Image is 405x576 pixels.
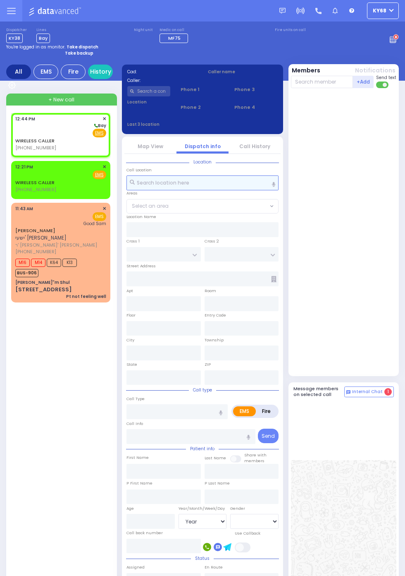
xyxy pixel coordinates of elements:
small: Share with [244,452,267,458]
span: ✕ [102,163,106,170]
span: Internal Chat [352,389,383,395]
label: Last 3 location [127,121,203,127]
label: Apt [126,288,133,294]
span: Bay [36,34,50,43]
label: Location [127,99,171,105]
label: Use Callback [235,530,260,536]
label: Turn off text [376,81,389,89]
span: You're logged in as monitor. [6,44,65,50]
span: Send text [376,74,396,81]
label: Caller name [208,69,278,75]
a: WIRELESS CALLER [15,179,55,186]
strong: Take backup [65,50,93,56]
label: Assigned [126,564,145,570]
input: Search member [291,76,353,88]
label: EMS [233,406,256,416]
span: Phone 1 [181,86,224,93]
label: Fire [255,406,277,416]
span: Select an area [132,202,169,210]
span: members [244,458,264,463]
span: ✕ [102,115,106,122]
label: Fire units on call [275,28,306,33]
span: [PHONE_NUMBER] [15,248,56,255]
label: Location Name [126,214,156,220]
span: 12:21 PM [15,164,33,170]
img: comment-alt.png [346,390,350,394]
a: History [88,65,113,79]
label: Street Address [126,263,156,269]
span: [PHONE_NUMBER] [15,186,56,193]
div: Fire [61,65,86,79]
label: Areas [126,190,138,196]
button: Members [292,66,320,75]
a: WIRELESS CALLER [15,137,55,144]
span: BUS-906 [15,269,38,277]
label: Call Location [126,167,152,173]
label: Age [126,506,134,511]
span: EMS [93,212,106,221]
strong: Take dispatch [67,44,98,50]
span: M14 [31,259,45,267]
span: MF75 [168,35,181,41]
button: Internal Chat 1 [344,386,394,397]
label: Caller: [127,77,198,84]
label: Room [205,288,216,294]
span: KY38 [6,34,23,43]
div: EMS [33,65,58,79]
span: Phone 2 [181,104,224,111]
label: Cross 2 [205,238,219,244]
img: message.svg [279,8,286,14]
div: Year/Month/Week/Day [179,506,227,511]
label: Entry Code [205,312,226,318]
a: Map View [138,143,163,150]
div: [PERSON_NAME]"m Shul [15,279,70,286]
a: [PERSON_NAME] [15,227,55,234]
span: M16 [15,259,30,267]
label: Lines [36,28,50,33]
u: EMS [95,172,104,178]
span: Status [191,555,214,562]
span: K13 [62,259,77,267]
img: Logo [29,6,83,16]
span: [PHONE_NUMBER] [15,144,56,151]
a: Dispatch info [185,143,221,150]
span: 11:43 AM [15,206,33,212]
span: 1 [384,388,392,396]
button: +Add [353,76,374,88]
label: City [126,337,134,343]
label: Call Info [126,421,143,427]
span: 12:44 PM [15,116,35,122]
label: Medic on call [160,28,191,33]
label: First Name [126,455,149,461]
input: Search location here [126,175,279,190]
span: Phone 4 [234,104,278,111]
span: Location [189,159,216,165]
label: P First Name [126,480,152,486]
button: ky68 [367,2,399,19]
button: Send [258,429,279,443]
label: ZIP [205,362,211,367]
span: Patient info [186,446,219,452]
span: ישעי' [PERSON_NAME] [15,234,67,241]
span: Bay [93,122,106,129]
div: All [6,65,31,79]
span: + New call [48,96,74,103]
span: ✕ [102,205,106,212]
button: Notifications [355,66,395,75]
label: Last Name [205,455,226,461]
div: Pt not feeling well [66,293,106,300]
label: Township [205,337,224,343]
span: ky68 [373,7,386,14]
label: Dispatcher [6,28,27,33]
u: EMS [95,130,104,136]
div: [STREET_ADDRESS] [15,286,72,294]
label: Gender [230,506,245,511]
label: Floor [126,312,136,318]
label: Cross 1 [126,238,140,244]
span: Good Sam [83,221,106,227]
input: Search a contact [127,86,171,96]
label: Night unit [134,28,152,33]
label: Call back number [126,530,163,536]
span: K64 [47,259,61,267]
label: Call Type [126,396,145,402]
